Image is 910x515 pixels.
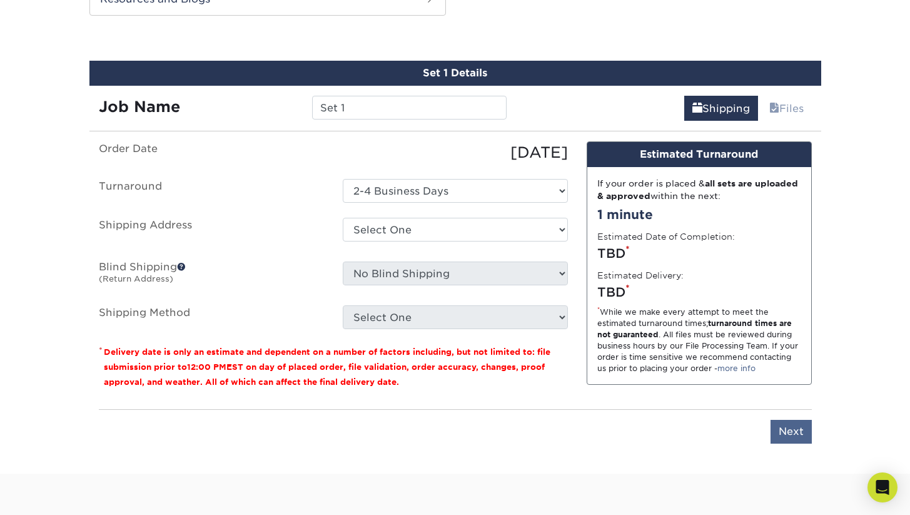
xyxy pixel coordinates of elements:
[597,319,792,339] strong: turnaround times are not guaranteed
[597,307,801,374] div: While we make every attempt to meet the estimated turnaround times; . All files must be reviewed ...
[89,262,333,290] label: Blind Shipping
[769,103,779,115] span: files
[89,141,333,164] label: Order Date
[89,179,333,203] label: Turnaround
[692,103,702,115] span: shipping
[684,96,758,121] a: Shipping
[89,61,821,86] div: Set 1 Details
[187,362,226,372] span: 12:00 PM
[104,347,550,387] small: Delivery date is only an estimate and dependent on a number of factors including, but not limited...
[597,244,801,263] div: TBD
[717,364,756,373] a: more info
[597,283,801,302] div: TBD
[99,98,180,116] strong: Job Name
[597,177,801,203] div: If your order is placed & within the next:
[771,420,812,444] input: Next
[597,269,684,282] label: Estimated Delivery:
[99,274,173,283] small: (Return Address)
[312,96,507,120] input: Enter a job name
[89,218,333,247] label: Shipping Address
[587,142,811,167] div: Estimated Turnaround
[597,230,735,243] label: Estimated Date of Completion:
[89,305,333,329] label: Shipping Method
[761,96,812,121] a: Files
[867,472,897,502] div: Open Intercom Messenger
[333,141,577,164] div: [DATE]
[597,205,801,224] div: 1 minute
